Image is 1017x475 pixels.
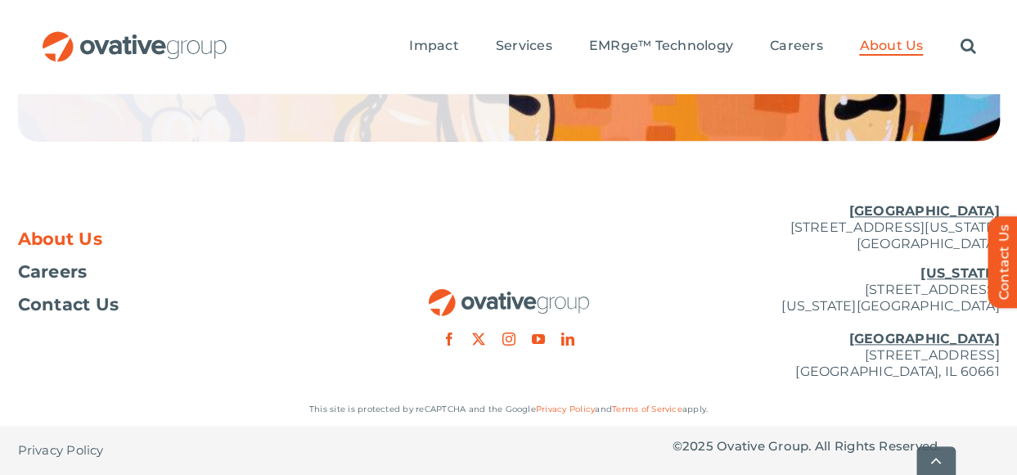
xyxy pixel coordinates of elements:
span: Services [496,38,552,54]
a: Search [960,38,975,56]
nav: Footer Menu [18,231,345,313]
span: 2025 [682,438,713,454]
p: © Ovative Group. All Rights Reserved. [673,438,1000,455]
a: Careers [770,38,823,56]
span: Impact [409,38,458,54]
nav: Menu [409,20,975,73]
u: [US_STATE] [920,265,999,281]
a: twitter [472,332,485,346]
span: About Us [859,38,923,54]
a: EMRge™ Technology [589,38,733,56]
a: About Us [18,231,345,247]
p: [STREET_ADDRESS] [US_STATE][GEOGRAPHIC_DATA] [STREET_ADDRESS] [GEOGRAPHIC_DATA], IL 60661 [673,265,1000,380]
span: EMRge™ Technology [589,38,733,54]
a: facebook [443,332,456,346]
p: This site is protected by reCAPTCHA and the Google and apply. [18,401,1000,418]
a: instagram [502,332,515,346]
span: Careers [770,38,823,54]
a: Privacy Policy [18,426,104,475]
a: About Us [859,38,923,56]
u: [GEOGRAPHIC_DATA] [848,331,999,346]
a: OG_Full_horizontal_RGB [41,29,228,45]
a: Contact Us [18,296,345,313]
span: Privacy Policy [18,442,104,459]
a: Terms of Service [612,404,682,414]
span: Contact Us [18,296,119,313]
a: OG_Full_horizontal_RGB [427,287,591,302]
nav: Footer - Privacy Policy [18,426,345,475]
a: youtube [532,332,545,346]
p: [STREET_ADDRESS][US_STATE] [GEOGRAPHIC_DATA] [673,203,1000,252]
a: Services [496,38,552,56]
span: About Us [18,231,103,247]
a: Careers [18,264,345,280]
span: Careers [18,264,88,280]
a: linkedin [561,332,574,346]
a: Privacy Policy [536,404,595,414]
u: [GEOGRAPHIC_DATA] [848,203,999,219]
a: Impact [409,38,458,56]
